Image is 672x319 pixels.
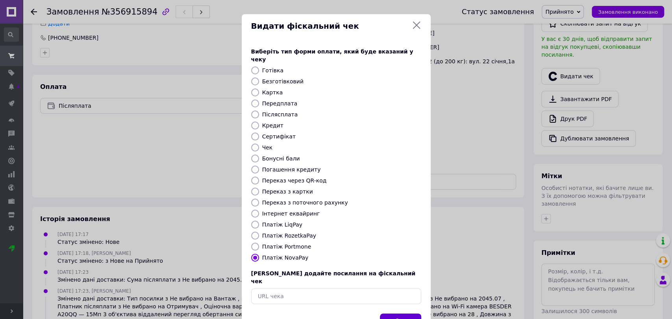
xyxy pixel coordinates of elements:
label: Передплата [262,100,298,107]
label: Безготівковий [262,78,304,85]
span: [PERSON_NAME] додайте посилання на фіскальний чек [251,270,416,284]
span: Видати фіскальний чек [251,20,409,32]
label: Переказ з поточного рахунку [262,199,348,206]
label: Платіж NovaPay [262,254,309,261]
label: Бонусні бали [262,155,300,162]
label: Чек [262,144,273,151]
span: Виберіть тип форми оплати, який буде вказаний у чеку [251,48,413,63]
label: Переказ з картки [262,188,313,195]
label: Платіж Portmone [262,243,311,250]
label: Картка [262,89,283,96]
label: Погашення кредиту [262,166,321,173]
label: Платіж LiqPay [262,221,302,228]
label: Інтернет еквайринг [262,210,320,217]
label: Готівка [262,67,283,74]
label: Платіж RozetkaPay [262,232,316,239]
label: Післясплата [262,111,298,118]
input: URL чека [251,288,421,304]
label: Кредит [262,122,283,129]
label: Переказ через QR-код [262,177,327,184]
label: Сертифікат [262,133,296,140]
